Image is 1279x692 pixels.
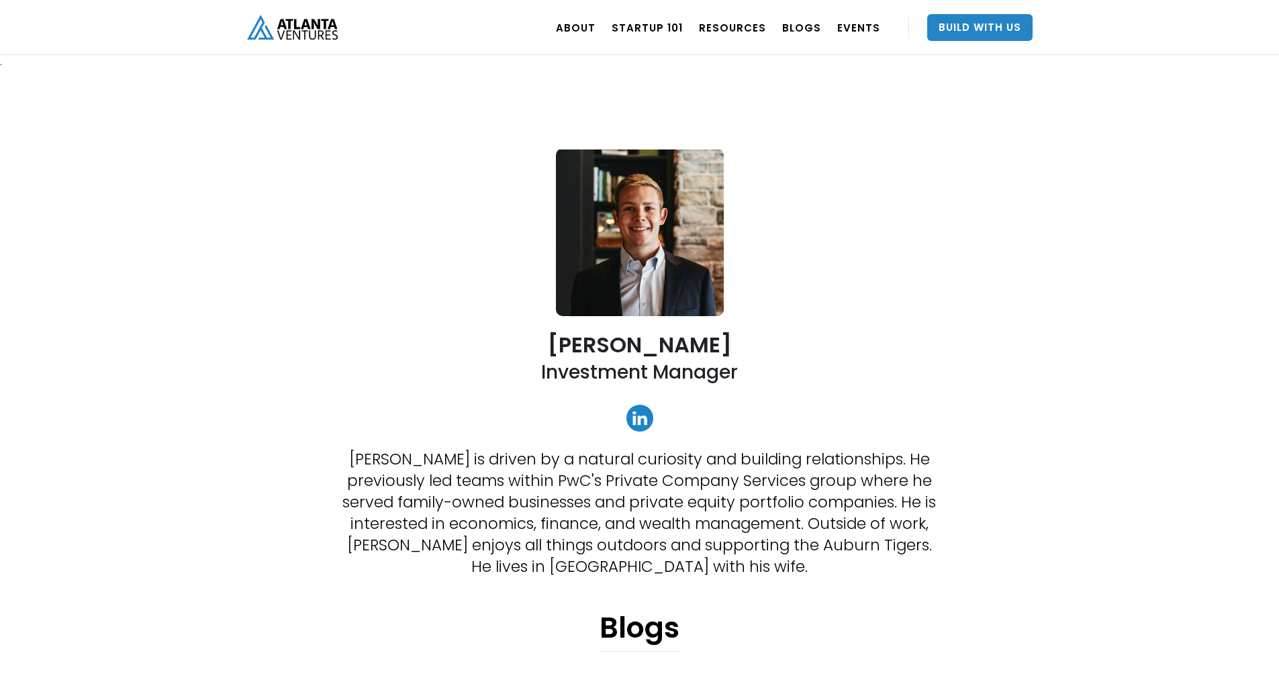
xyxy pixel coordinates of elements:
[548,333,732,356] h2: [PERSON_NAME]
[927,14,1033,41] a: Build With Us
[340,448,938,577] p: [PERSON_NAME] is driven by a natural curiosity and building relationships. He previously led team...
[837,9,880,46] a: EVENTS
[699,9,766,46] a: RESOURCES
[600,611,679,652] h1: Blogs
[556,9,596,46] a: ABOUT
[782,9,821,46] a: BLOGS
[612,9,683,46] a: Startup 101
[541,360,738,385] h2: Investment Manager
